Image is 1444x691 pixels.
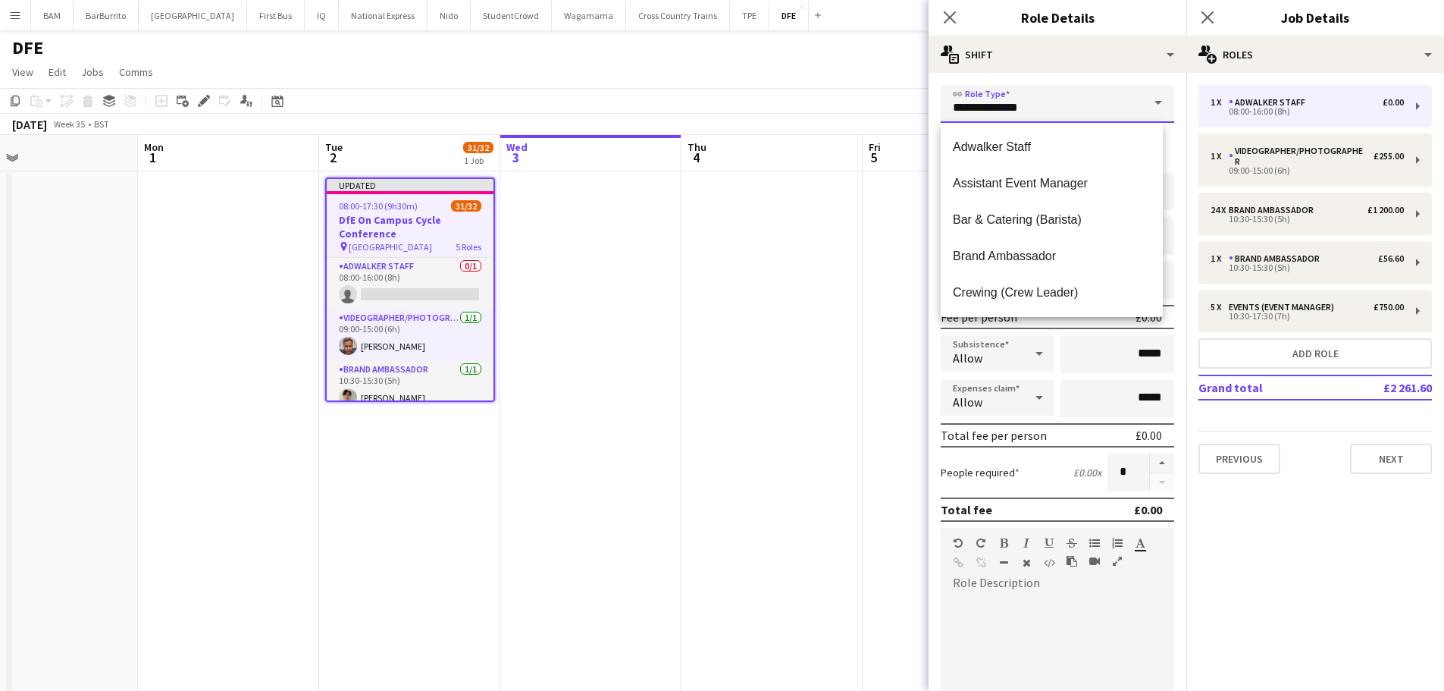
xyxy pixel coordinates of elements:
div: Adwalker Staff [1229,97,1311,108]
div: 1 x [1211,253,1229,264]
button: Wagamama [552,1,626,30]
div: 10:30-17:30 (7h) [1211,313,1404,320]
div: Total fee per person [941,428,1047,443]
span: Thu [688,140,706,154]
div: £0.00 [1383,97,1404,108]
a: Edit [42,62,72,82]
span: 4 [685,149,706,166]
div: £1 200.00 [1367,205,1404,215]
div: 1 x [1211,151,1229,162]
button: BarBurrito [74,1,139,30]
div: 24 x [1211,205,1229,215]
span: Allow [953,350,982,366]
button: Strikethrough [1067,537,1077,549]
app-card-role: Adwalker Staff0/108:00-16:00 (8h) [327,258,493,309]
td: £2 261.60 [1336,375,1432,400]
button: [GEOGRAPHIC_DATA] [139,1,247,30]
button: Ordered List [1112,537,1123,549]
button: Redo [976,537,986,549]
label: People required [941,466,1020,479]
div: 1 x [1211,97,1229,108]
span: Brand Ambassador [953,249,1151,263]
span: Fri [869,140,881,154]
button: Nido [428,1,471,30]
app-job-card: Updated08:00-17:30 (9h30m)31/32DfE On Campus Cycle Conference [GEOGRAPHIC_DATA]5 RolesAdwalker St... [325,177,495,402]
button: HTML Code [1044,557,1054,569]
button: Previous [1198,444,1280,474]
span: Mon [144,140,164,154]
div: 08:00-16:00 (8h) [1211,108,1404,115]
span: Edit [49,65,66,79]
span: 31/32 [463,142,493,153]
button: Underline [1044,537,1054,549]
span: Adwalker Staff [953,140,1151,154]
button: Unordered List [1089,537,1100,549]
div: £750.00 [1374,302,1404,313]
button: Bold [998,537,1009,549]
div: [DATE] [12,117,47,132]
span: 5 [866,149,881,166]
button: Cross Country Trains [626,1,730,30]
button: Horizontal Line [998,557,1009,569]
button: StudentCrowd [471,1,552,30]
div: £0.00 [1135,428,1162,443]
div: Events (Event Manager) [1229,302,1340,313]
button: DFE [769,1,809,30]
app-card-role: Videographer/Photographer1/109:00-15:00 (6h)[PERSON_NAME] [327,309,493,361]
div: BST [94,118,109,130]
h1: DFE [12,36,43,59]
div: £255.00 [1374,151,1404,162]
div: Updated [327,179,493,191]
button: BAM [31,1,74,30]
button: Italic [1021,537,1032,549]
td: Grand total [1198,375,1336,400]
a: View [6,62,39,82]
h3: Job Details [1186,8,1444,27]
div: 10:30-15:30 (5h) [1211,264,1404,272]
span: 08:00-17:30 (9h30m) [339,200,418,212]
div: Brand Ambassador [1229,205,1320,215]
h3: DfE On Campus Cycle Conference [327,213,493,240]
button: Paste as plain text [1067,555,1077,567]
span: [GEOGRAPHIC_DATA] [349,241,432,253]
span: Comms [119,65,153,79]
app-card-role: Brand Ambassador1/110:30-15:30 (5h)[PERSON_NAME] [327,361,493,413]
div: 1 Job [464,155,493,166]
button: Undo [953,537,963,549]
div: Brand Ambassador [1229,253,1326,264]
span: Bar & Catering (Barista) [953,212,1151,227]
span: View [12,65,33,79]
button: Text Color [1135,537,1145,549]
span: Tue [325,140,343,154]
div: £0.00 x [1073,466,1101,479]
span: 5 Roles [456,241,481,253]
button: National Express [339,1,428,30]
span: Wed [506,140,528,154]
button: First Bus [247,1,305,30]
span: 2 [323,149,343,166]
span: 31/32 [451,200,481,212]
button: Add role [1198,338,1432,369]
div: £0.00 [1135,309,1162,325]
h3: Role Details [929,8,1186,27]
div: Fee per person [941,309,1017,325]
a: Comms [113,62,159,82]
div: Videographer/Photographer [1229,146,1374,167]
div: 5 x [1211,302,1229,313]
button: Increase [1150,454,1174,473]
div: Shift [929,36,1186,73]
button: Insert video [1089,555,1100,567]
div: 09:00-15:00 (6h) [1211,167,1404,174]
div: £0.00 [1134,502,1162,517]
button: Next [1350,444,1432,474]
button: IQ [305,1,339,30]
span: Week 35 [50,118,88,130]
div: Total fee [941,502,992,517]
div: £56.60 [1378,253,1404,264]
span: 3 [504,149,528,166]
div: Roles [1186,36,1444,73]
span: Jobs [81,65,104,79]
div: 10:30-15:30 (5h) [1211,215,1404,223]
span: 1 [142,149,164,166]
